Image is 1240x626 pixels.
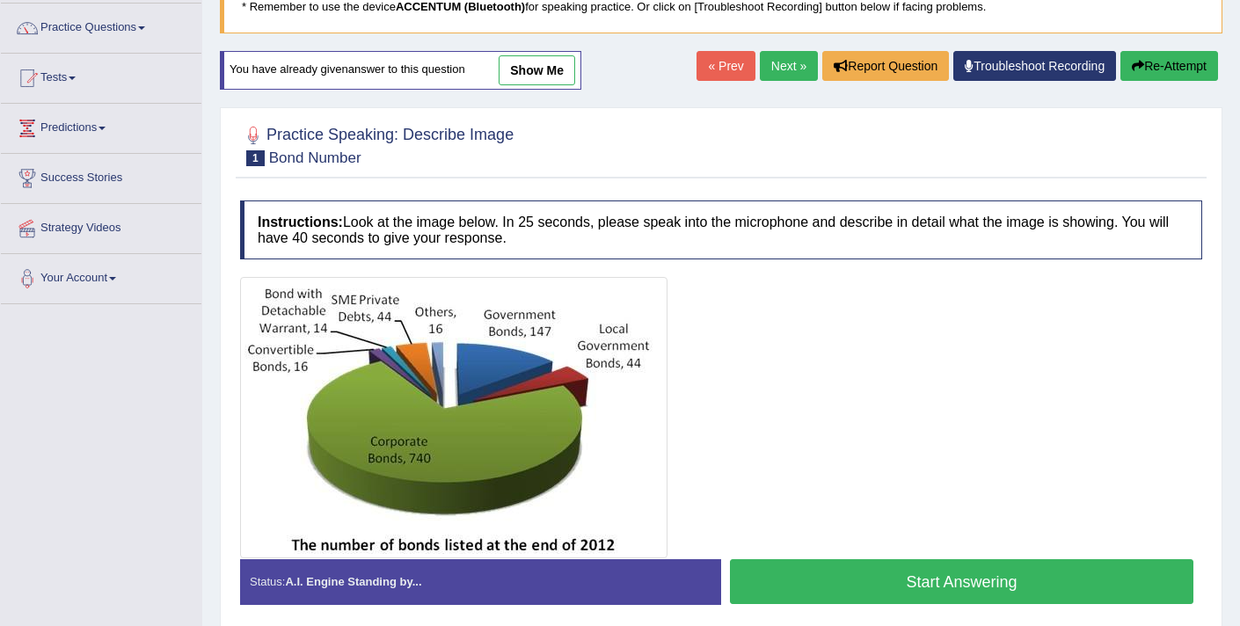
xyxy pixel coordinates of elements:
a: Strategy Videos [1,204,201,248]
div: You have already given answer to this question [220,51,581,90]
strong: A.I. Engine Standing by... [285,575,421,588]
button: Report Question [822,51,949,81]
small: Bond Number [269,149,361,166]
a: Troubleshoot Recording [953,51,1116,81]
b: Instructions: [258,215,343,229]
a: show me [499,55,575,85]
h2: Practice Speaking: Describe Image [240,122,514,166]
a: Success Stories [1,154,201,198]
a: Next » [760,51,818,81]
a: Practice Questions [1,4,201,47]
h4: Look at the image below. In 25 seconds, please speak into the microphone and describe in detail w... [240,200,1202,259]
a: Your Account [1,254,201,298]
a: « Prev [697,51,755,81]
a: Predictions [1,104,201,148]
div: Status: [240,559,721,604]
button: Re-Attempt [1120,51,1218,81]
button: Start Answering [730,559,1193,604]
span: 1 [246,150,265,166]
a: Tests [1,54,201,98]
